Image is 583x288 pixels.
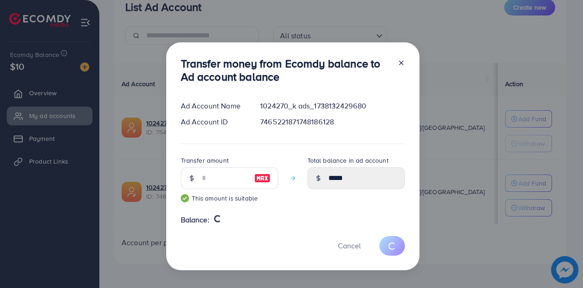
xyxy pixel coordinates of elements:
[253,101,412,111] div: 1024270_k ads_1738132429680
[181,57,390,83] h3: Transfer money from Ecomdy balance to Ad account balance
[307,156,389,165] label: Total balance in ad account
[174,117,253,127] div: Ad Account ID
[327,236,372,256] button: Cancel
[254,173,271,184] img: image
[338,241,361,251] span: Cancel
[181,156,229,165] label: Transfer amount
[181,194,278,203] small: This amount is suitable
[181,194,189,202] img: guide
[181,215,210,225] span: Balance:
[253,117,412,127] div: 7465221871748186128
[174,101,253,111] div: Ad Account Name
